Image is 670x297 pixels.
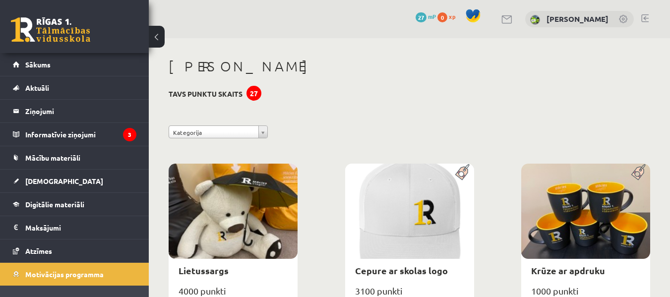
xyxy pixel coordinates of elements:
[531,265,605,276] a: Krūze ar apdruku
[25,216,136,239] legend: Maksājumi
[173,126,254,139] span: Kategorija
[428,12,436,20] span: mP
[169,90,243,98] h3: Tavs punktu skaits
[437,12,447,22] span: 0
[530,15,540,25] img: Aleksandrs Rjabovs
[179,265,229,276] a: Lietussargs
[547,14,609,24] a: [PERSON_NAME]
[25,123,136,146] legend: Informatīvie ziņojumi
[13,216,136,239] a: Maksājumi
[246,86,261,101] div: 27
[437,12,460,20] a: 0 xp
[25,60,51,69] span: Sākums
[25,100,136,122] legend: Ziņojumi
[13,100,136,122] a: Ziņojumi
[13,146,136,169] a: Mācību materiāli
[13,123,136,146] a: Informatīvie ziņojumi3
[25,246,52,255] span: Atzīmes
[169,58,650,75] h1: [PERSON_NAME]
[169,125,268,138] a: Kategorija
[13,76,136,99] a: Aktuāli
[13,263,136,286] a: Motivācijas programma
[355,265,448,276] a: Cepure ar skolas logo
[13,239,136,262] a: Atzīmes
[25,153,80,162] span: Mācību materiāli
[13,193,136,216] a: Digitālie materiāli
[25,177,103,185] span: [DEMOGRAPHIC_DATA]
[11,17,90,42] a: Rīgas 1. Tālmācības vidusskola
[416,12,426,22] span: 27
[416,12,436,20] a: 27 mP
[25,200,84,209] span: Digitālie materiāli
[13,53,136,76] a: Sākums
[13,170,136,192] a: [DEMOGRAPHIC_DATA]
[449,12,455,20] span: xp
[452,164,474,180] img: Populāra prece
[123,128,136,141] i: 3
[25,83,49,92] span: Aktuāli
[25,270,104,279] span: Motivācijas programma
[628,164,650,180] img: Populāra prece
